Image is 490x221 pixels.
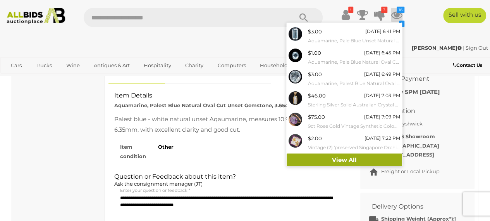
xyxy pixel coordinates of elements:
[287,132,402,153] a: $2.00 [DATE] 7:22 PM Vintage (2) 'preserved Singapore Orchid Dipped in 22KGP' Brooch/Pendant & Sm...
[289,134,302,148] img: 46559-586a.jpg
[372,88,440,96] b: Strictly by 5PM [DATE]
[364,70,400,78] div: [DATE] 6:49 PM
[466,45,488,51] a: Sign Out
[372,75,451,82] h2: Pickup & Payment
[372,108,451,115] h2: Item Location
[6,59,27,72] a: Cars
[397,118,425,129] span: Fyshwick
[114,173,343,189] h2: Question or Feedback about this item?
[287,111,402,132] a: $75.00 [DATE] 7:09 PM 9ct Rose Gold Vintage Synthetic Colour Changing Purple Sapphire Ring, Size ...
[308,71,322,77] span: $3.00
[340,8,351,22] a: !
[391,8,402,22] a: 16
[287,25,402,47] a: $3.00 [DATE] 6:41 PM Aquamarine, Pale Blue Unset Natural Elongated Emerald Cut Gemstone, 2.75ct
[348,7,353,13] i: !
[61,59,84,72] a: Wine
[308,122,400,131] small: 9ct Rose Gold Vintage Synthetic Colour Changing Purple Sapphire Ring, Size K, 3.34 Grams
[308,143,400,152] small: Vintage (2) 'preserved Singapore Orchid Dipped in 22KGP' Brooch/Pendant & Smaller Pendant on Chain
[287,89,402,111] a: $46.00 [DATE] 7:03 PM Sterling Silver Solid Australian Crystal Opal Pendant, Est 2.15ct, 27mm, 3....
[308,92,326,99] span: $46.00
[120,144,146,159] strong: Item condition
[381,168,440,174] span: Freight or Local Pickup
[364,49,400,57] div: [DATE] 6:45 PM
[397,7,404,13] i: 16
[308,135,322,141] span: $2.00
[89,59,135,72] a: Antiques & Art
[287,153,402,167] a: View All
[308,28,322,35] span: $3.00
[372,203,451,210] h2: Delivery Options
[381,133,439,148] strong: ALLBIDS Showroom [GEOGRAPHIC_DATA]
[6,72,32,85] a: Sports
[443,8,486,23] a: Sell with us
[308,37,400,45] small: Aquamarine, Pale Blue Unset Natural Elongated Emerald Cut Gemstone, 2.75ct
[114,92,343,99] h2: Item Details
[308,50,321,56] span: $1.00
[180,59,208,72] a: Charity
[308,114,325,120] span: $75.00
[374,8,385,22] a: 3
[287,47,402,68] a: $1.00 [DATE] 6:45 PM Aquamarine, Pale Blue Natural Oval Cut Gemstone, 1.35ct
[114,181,203,187] span: Ask the consignment manager (JT)
[289,113,302,126] img: 52428-14a.jpg
[36,72,101,85] a: [GEOGRAPHIC_DATA]
[399,21,404,27] i: 1
[3,8,68,24] img: Allbids.com.au
[453,61,484,70] a: Contact Us
[308,58,400,66] small: Aquamarine, Pale Blue Natural Oval Cut Gemstone, 1.35ct
[31,59,57,72] a: Trucks
[391,22,402,36] a: 1
[308,101,400,109] small: Sterling Silver Solid Australian Crystal Opal Pendant, Est 2.15ct, 27mm, 3.65 Grams
[463,45,464,51] span: |
[212,59,251,72] a: Computers
[289,49,302,62] img: 52820-54a.jpg
[308,79,400,88] small: Aquamarine, Palest Blue Natural Oval Cut Unset Gemstone, 3.65ct
[158,144,174,150] strong: Other
[114,102,291,108] strong: Aquamarine, Palest Blue Natural Oval Cut Unset Gemstone, 3.65ct
[365,27,400,36] div: [DATE] 6:41 PM
[381,151,434,158] strong: [STREET_ADDRESS]
[287,68,402,89] a: $3.00 [DATE] 6:49 PM Aquamarine, Palest Blue Natural Oval Cut Unset Gemstone, 3.65ct
[364,134,400,143] div: [DATE] 7:22 PM
[364,91,400,100] div: [DATE] 7:03 PM
[289,27,302,41] img: 52820-53a.jpg
[289,70,302,84] img: 52820-50a.jpg
[289,91,302,105] img: 52820-48a.jpg
[139,59,176,72] a: Hospitality
[114,114,343,135] div: Palest blue - white natural unset Aqaumarine, measures 10.9mm x 9.8mm x 6.35mm, with excellent cl...
[412,45,463,51] a: [PERSON_NAME]
[412,45,462,51] strong: [PERSON_NAME]
[284,8,323,27] button: Search
[255,59,293,72] a: Household
[453,62,482,68] b: Contact Us
[381,7,387,13] i: 3
[364,113,400,121] div: [DATE] 7:09 PM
